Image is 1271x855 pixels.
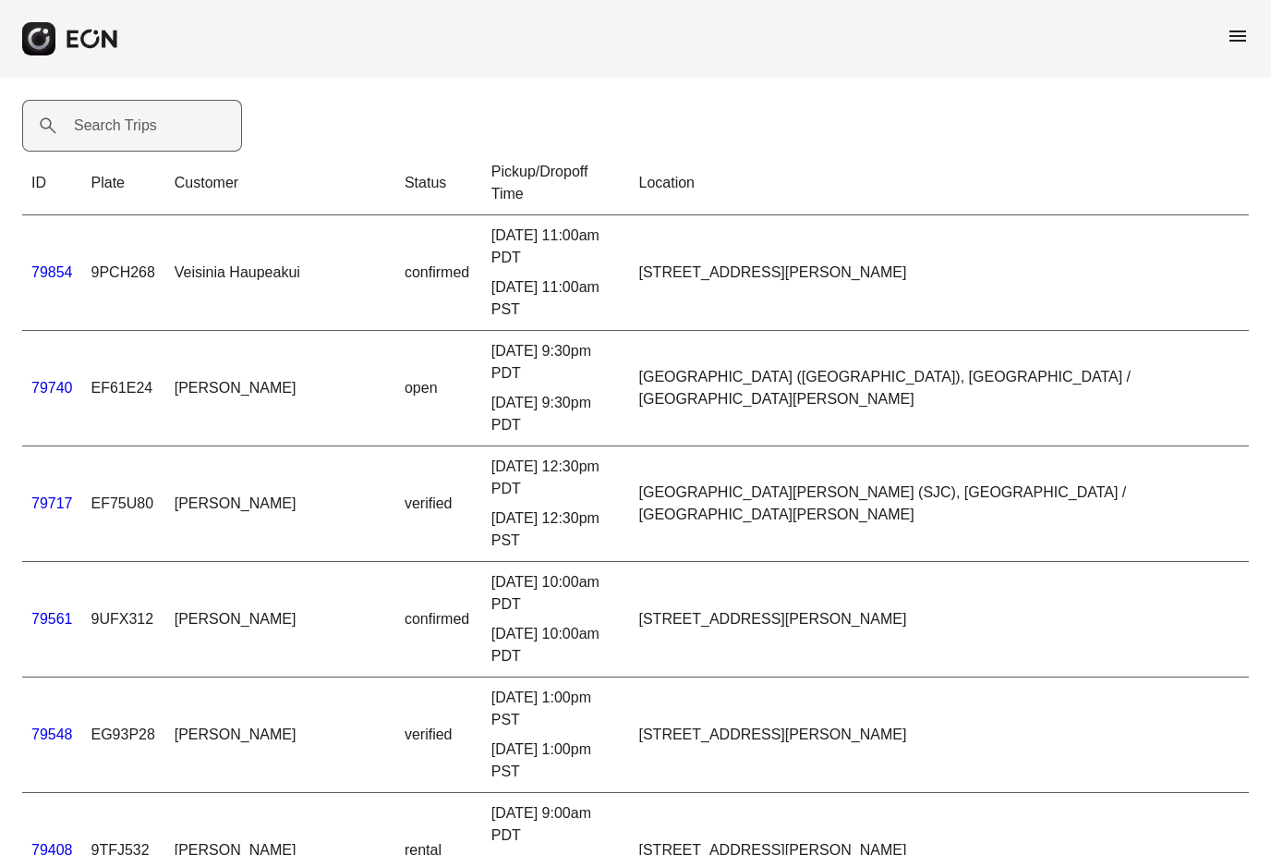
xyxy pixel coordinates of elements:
div: [DATE] 9:30pm PDT [491,340,621,385]
div: [DATE] 10:00am PDT [491,571,621,616]
th: Pickup/Dropoff Time [482,152,630,215]
td: [PERSON_NAME] [165,331,395,446]
div: [DATE] 11:00am PST [491,276,621,321]
div: [DATE] 11:00am PDT [491,225,621,269]
div: [DATE] 1:00pm PST [491,687,621,731]
td: [STREET_ADDRESS][PERSON_NAME] [629,215,1249,331]
div: [DATE] 12:30pm PDT [491,456,621,500]
th: ID [22,152,82,215]
td: [PERSON_NAME] [165,562,395,678]
td: EF61E24 [82,331,165,446]
td: [PERSON_NAME] [165,678,395,793]
td: [GEOGRAPHIC_DATA] ([GEOGRAPHIC_DATA]), [GEOGRAPHIC_DATA] / [GEOGRAPHIC_DATA][PERSON_NAME] [629,331,1249,446]
td: confirmed [395,215,482,331]
a: 79740 [31,380,73,396]
td: [STREET_ADDRESS][PERSON_NAME] [629,562,1249,678]
a: 79854 [31,264,73,280]
div: [DATE] 12:30pm PST [491,507,621,552]
div: [DATE] 10:00am PDT [491,623,621,667]
th: Status [395,152,482,215]
td: verified [395,678,482,793]
td: verified [395,446,482,562]
div: [DATE] 9:30pm PDT [491,392,621,436]
th: Plate [82,152,165,215]
div: [DATE] 1:00pm PST [491,739,621,783]
a: 79548 [31,727,73,742]
td: confirmed [395,562,482,678]
td: [STREET_ADDRESS][PERSON_NAME] [629,678,1249,793]
td: [GEOGRAPHIC_DATA][PERSON_NAME] (SJC), [GEOGRAPHIC_DATA] / [GEOGRAPHIC_DATA][PERSON_NAME] [629,446,1249,562]
a: 79717 [31,495,73,511]
td: Veisinia Haupeakui [165,215,395,331]
td: open [395,331,482,446]
td: EF75U80 [82,446,165,562]
span: menu [1227,25,1249,47]
th: Customer [165,152,395,215]
div: [DATE] 9:00am PDT [491,802,621,847]
td: [PERSON_NAME] [165,446,395,562]
td: 9UFX312 [82,562,165,678]
label: Search Trips [74,115,157,137]
a: 79561 [31,611,73,627]
td: EG93P28 [82,678,165,793]
th: Location [629,152,1249,215]
td: 9PCH268 [82,215,165,331]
